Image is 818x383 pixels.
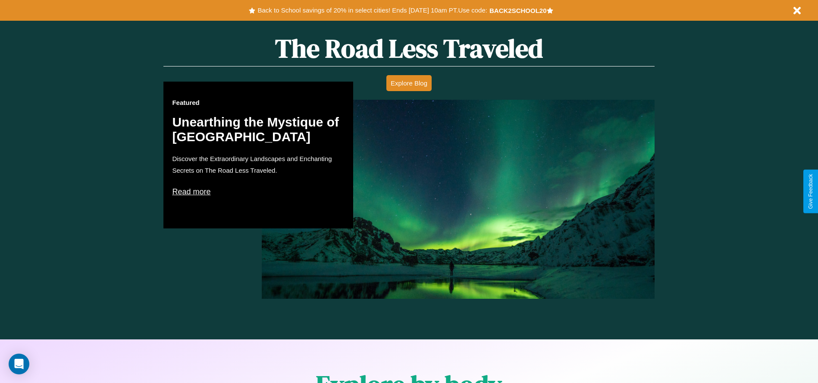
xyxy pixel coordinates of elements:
button: Explore Blog [386,75,432,91]
h2: Unearthing the Mystique of [GEOGRAPHIC_DATA] [172,115,345,144]
div: Give Feedback [808,174,814,209]
div: Open Intercom Messenger [9,354,29,374]
h3: Featured [172,99,345,106]
button: Back to School savings of 20% in select cities! Ends [DATE] 10am PT.Use code: [255,4,489,16]
p: Read more [172,185,345,199]
p: Discover the Extraordinary Landscapes and Enchanting Secrets on The Road Less Traveled. [172,153,345,176]
h1: The Road Less Traveled [163,31,654,66]
b: BACK2SCHOOL20 [489,7,547,14]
